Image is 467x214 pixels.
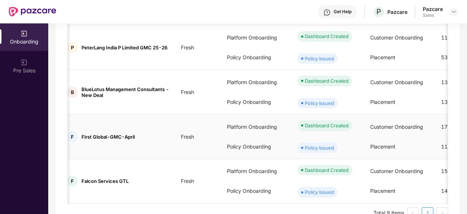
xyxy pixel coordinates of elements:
div: Platform Onboarding [221,28,292,48]
div: Policy Onboarding [221,48,292,67]
img: svg+xml;base64,PHN2ZyBpZD0iSGVscC0zMngzMiIgeG1sbnM9Imh0dHA6Ly93d3cudzMub3JnLzIwMDAvc3ZnIiB3aWR0aD... [323,9,331,16]
div: Policy Issued [305,100,334,107]
span: Fresh [175,134,200,140]
span: Customer Onboarding [370,168,423,174]
div: F [67,131,78,142]
div: Dashboard Created [305,166,349,174]
span: Fresh [175,44,200,50]
div: P [67,42,78,53]
span: First Global-GMC-April [81,134,135,140]
div: Policy Issued [305,55,334,62]
div: Dashboard Created [305,122,349,129]
span: Fresh [175,89,200,95]
div: Pazcare [423,5,443,12]
span: P [376,7,381,16]
div: Policy Issued [305,188,334,196]
div: Sales [423,12,443,18]
span: Customer Onboarding [370,79,423,85]
div: Policy Onboarding [221,137,292,157]
div: Pazcare [387,8,407,15]
div: Dashboard Created [305,77,349,85]
div: Platform Onboarding [221,72,292,92]
div: Policy Issued [305,144,334,151]
div: Dashboard Created [305,33,349,40]
span: BlueLotus Management Consultants - New Deal [81,86,169,98]
img: svg+xml;base64,PHN2ZyBpZD0iRHJvcGRvd24tMzJ4MzIiIHhtbG5zPSJodHRwOi8vd3d3LnczLm9yZy8yMDAwL3N2ZyIgd2... [451,9,457,15]
span: Fresh [175,178,200,184]
div: B [67,87,78,98]
img: New Pazcare Logo [9,7,56,16]
span: PeterLang India P Limited GMC 25-26 [81,45,167,50]
span: Customer Onboarding [370,34,423,41]
div: Get Help [334,9,352,15]
span: Placement [370,188,395,194]
span: Placement [370,143,395,150]
div: Platform Onboarding [221,117,292,137]
img: svg+xml;base64,PHN2ZyB3aWR0aD0iMjAiIGhlaWdodD0iMjAiIHZpZXdCb3g9IjAgMCAyMCAyMCIgZmlsbD0ibm9uZSIgeG... [20,30,28,37]
div: Policy Onboarding [221,92,292,112]
div: F [67,176,78,187]
img: svg+xml;base64,PHN2ZyB3aWR0aD0iMjAiIGhlaWdodD0iMjAiIHZpZXdCb3g9IjAgMCAyMCAyMCIgZmlsbD0ibm9uZSIgeG... [20,59,28,66]
span: Customer Onboarding [370,124,423,130]
span: Placement [370,54,395,60]
span: Falcon Services GTL [81,178,129,184]
span: Placement [370,99,395,105]
div: Policy Onboarding [221,181,292,201]
div: Platform Onboarding [221,161,292,181]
